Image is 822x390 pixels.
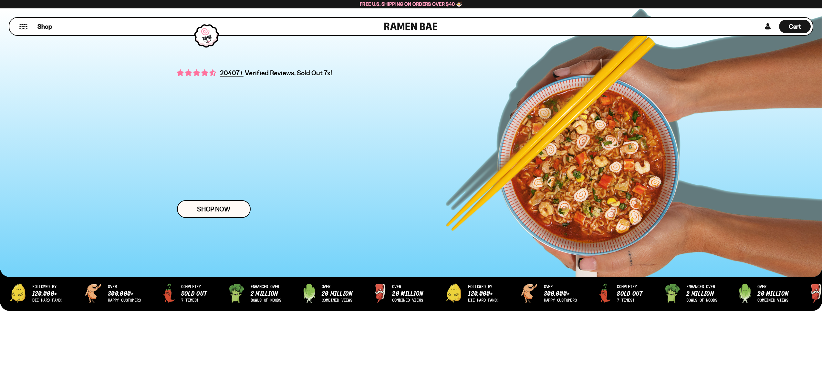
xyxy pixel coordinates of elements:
[245,69,332,77] span: Verified Reviews, Sold Out 7x!
[220,68,244,78] span: 20407+
[37,20,52,33] a: Shop
[177,200,251,218] a: Shop Now
[19,24,28,29] button: Mobile Menu Trigger
[789,23,801,30] span: Cart
[779,18,811,35] div: Cart
[37,22,52,31] span: Shop
[197,206,230,212] span: Shop Now
[360,1,462,7] span: Free U.S. Shipping on Orders over $40 🍜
